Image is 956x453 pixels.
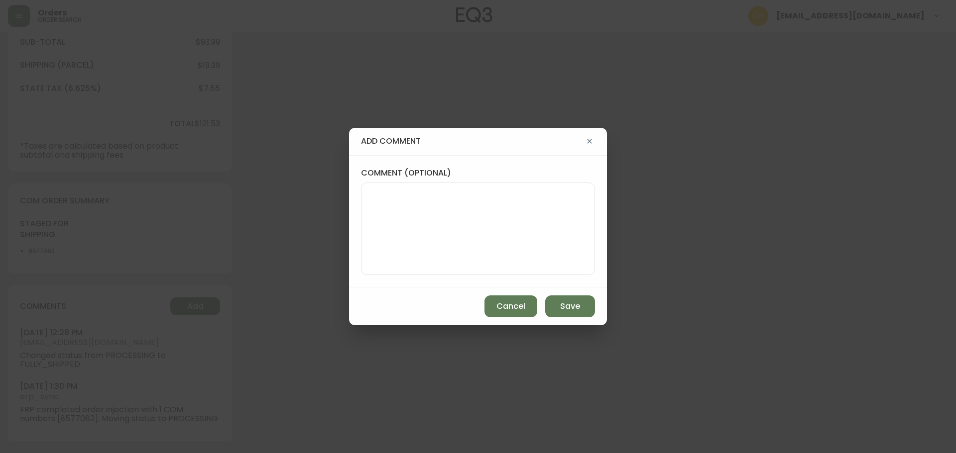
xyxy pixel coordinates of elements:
[484,295,537,317] button: Cancel
[361,136,584,147] h4: add comment
[496,301,525,312] span: Cancel
[560,301,580,312] span: Save
[545,295,595,317] button: Save
[361,168,595,179] label: comment (optional)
